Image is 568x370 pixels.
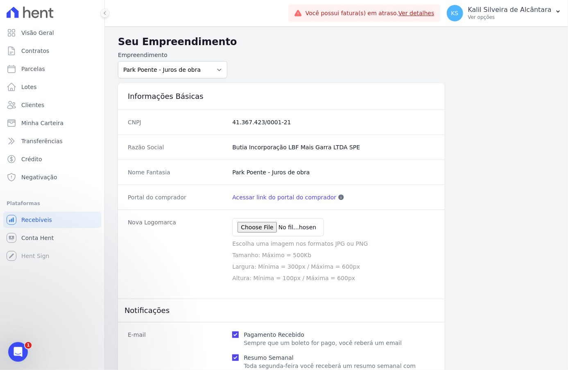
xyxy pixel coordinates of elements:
[3,61,101,77] a: Parcelas
[7,117,134,179] div: Você receberá respostas aqui e no seu e-mail:✉️[PERSON_NAME][EMAIL_ADDRESS][DOMAIN_NAME]Quando a ...
[232,240,435,248] p: Escolha uma imagem nos formatos JPG ou PNG
[305,9,434,18] span: Você possui fatura(s) em atraso.
[7,199,98,208] div: Plataformas
[39,269,45,275] button: Upload do anexo
[13,222,128,238] div: [PERSON_NAME], apresenta algum erro ao clicar em emitir boleto?
[21,101,44,109] span: Clientes
[36,187,45,195] img: Profile image for Adriane
[13,269,19,275] button: Selecionador de Emoji
[3,43,101,59] a: Contratos
[3,151,101,167] a: Crédito
[13,138,125,153] b: [PERSON_NAME][EMAIL_ADDRESS][DOMAIN_NAME]
[21,137,63,145] span: Transferências
[128,218,226,282] dt: Nova Logomarca
[128,143,226,151] dt: Razão Social
[13,122,128,154] div: Você receberá respostas aqui e no seu e-mail: ✉️
[3,97,101,113] a: Clientes
[52,269,59,275] button: Start recording
[13,209,128,217] div: [PERSON_NAME], boa tarde! Como vai?
[21,65,45,73] span: Parcelas
[118,51,227,59] label: Empreendimento
[124,306,438,315] h3: Notificações
[21,173,57,181] span: Negativação
[232,143,435,151] dd: Butia Incorporação LBF Mais Garra LTDA SPE
[21,216,52,224] span: Recebíveis
[232,168,435,176] dd: Park Poente - Juros de obra
[8,342,28,362] iframe: Intercom live chat
[232,274,435,282] p: Altura: Mínima = 100px / Máxima = 600px
[3,133,101,149] a: Transferências
[40,10,53,18] p: Ativo
[21,29,54,37] span: Visão Geral
[26,269,32,275] button: Selecionador de GIF
[3,212,101,228] a: Recebíveis
[7,30,157,117] div: Kalil diz…
[7,117,157,186] div: Operator diz…
[451,10,459,16] span: KS
[13,158,128,174] div: Quando a equipe voltar: 🕒
[140,265,154,279] button: Enviar uma mensagem
[21,234,54,242] span: Conta Hent
[21,155,42,163] span: Crédito
[3,230,101,246] a: Conta Hent
[7,204,134,242] div: [PERSON_NAME], boa tarde! Como vai?[PERSON_NAME], apresenta algum erro ao clicar em emitir boleto?
[21,83,37,91] span: Lotes
[3,25,101,41] a: Visão Geral
[3,79,101,95] a: Lotes
[440,2,568,25] button: KS Kalil Silveira de Alcântara Ver opções
[468,14,552,21] p: Ver opções
[47,187,127,194] div: joined the conversation
[244,354,294,361] label: Resumo Semanal
[398,10,434,16] a: Ver detalhes
[3,169,101,185] a: Negativação
[40,4,65,10] h1: Adriane
[128,118,226,126] dt: CNPJ
[232,118,435,126] dd: 41.367.423/0001-21
[128,193,226,201] dt: Portal do comprador
[25,342,32,349] span: 1
[7,251,157,265] textarea: Envie uma mensagem...
[128,168,226,176] dt: Nome Fantasia
[7,204,157,249] div: Adriane diz…
[23,5,36,18] img: Profile image for Adriane
[21,119,63,127] span: Minha Carteira
[468,6,552,14] p: Kalil Silveira de Alcântara
[128,3,144,19] button: Início
[128,91,435,101] h3: Informações Básicas
[3,115,101,131] a: Minha Carteira
[144,3,158,18] div: Fechar
[232,193,336,201] a: Acessar link do portal do comprador
[21,47,49,55] span: Contratos
[5,3,21,19] button: go back
[232,263,435,271] p: Largura: Mínima = 300px / Máxima = 600px
[232,251,435,259] p: Tamanho: Máximo = 500Kb
[20,167,68,173] b: Em 30 minutos
[7,185,157,204] div: Adriane diz…
[244,331,304,338] label: Pagamento Recebido
[118,34,555,49] h2: Seu Empreendimento
[47,188,69,194] b: Adriane
[244,339,402,347] p: Sempre que um boleto for pago, você reberá um email
[6,290,170,348] iframe: Intercom notifications mensagem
